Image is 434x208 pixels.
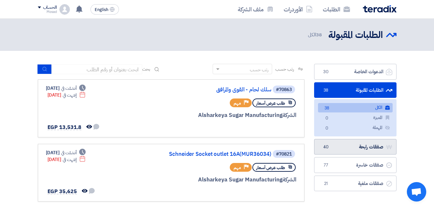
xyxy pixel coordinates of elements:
[318,2,355,17] a: الطلبات
[59,4,70,15] img: profile_test.png
[141,111,296,120] div: Alsharkeya Sugar Manufacturing
[61,149,77,156] span: أنشئت في
[282,176,296,184] span: الشركة
[276,152,292,156] div: #70821
[63,156,77,163] span: إنتهت في
[275,66,294,73] span: رتب حسب
[363,5,397,13] img: Teradix logo
[322,144,330,150] span: 40
[52,64,142,74] input: ابحث بعنوان أو رقم الطلب
[318,123,393,133] a: المهملة
[322,87,330,94] span: 38
[48,92,86,98] div: [DATE]
[316,31,322,38] span: 38
[318,113,393,122] a: المميزة
[234,100,241,106] span: مهم
[61,85,77,92] span: أنشئت في
[48,123,82,131] span: EGP 13,531.8
[314,157,397,173] a: صفقات خاسرة77
[322,180,330,187] span: 21
[322,69,330,75] span: 30
[48,188,77,195] span: EGP 35,625
[322,162,330,168] span: 77
[250,66,269,73] div: رتب حسب
[63,92,77,98] span: إنتهت في
[318,103,393,112] a: الكل
[256,165,285,171] span: طلب عرض أسعار
[407,182,426,202] a: Open chat
[142,87,271,93] a: سلك لحام - القوي والمرافق
[233,2,279,17] a: ملف الشركة
[279,2,318,17] a: الأوردرات
[323,125,331,132] span: 0
[256,100,285,106] span: طلب عرض أسعار
[38,10,57,14] div: Mosad
[43,5,57,10] div: الحساب
[234,165,241,171] span: مهم
[90,4,119,15] button: English
[314,176,397,191] a: صفقات ملغية21
[142,151,271,157] a: Schneider Socket outlet 16A(MUR36034)
[308,31,323,39] span: الكل
[314,139,397,155] a: صفقات رابحة40
[141,176,296,184] div: Alsharkeya Sugar Manufacturing
[323,105,331,112] span: 38
[48,156,86,163] div: [DATE]
[46,149,86,156] div: [DATE]
[323,115,331,122] span: 0
[95,7,108,12] span: English
[282,111,296,119] span: الشركة
[314,82,397,98] a: الطلبات المقبولة38
[142,66,151,73] span: بحث
[46,85,86,92] div: [DATE]
[314,64,397,80] a: الدعوات الخاصة30
[328,29,383,41] h2: الطلبات المقبولة
[276,87,292,92] div: #70863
